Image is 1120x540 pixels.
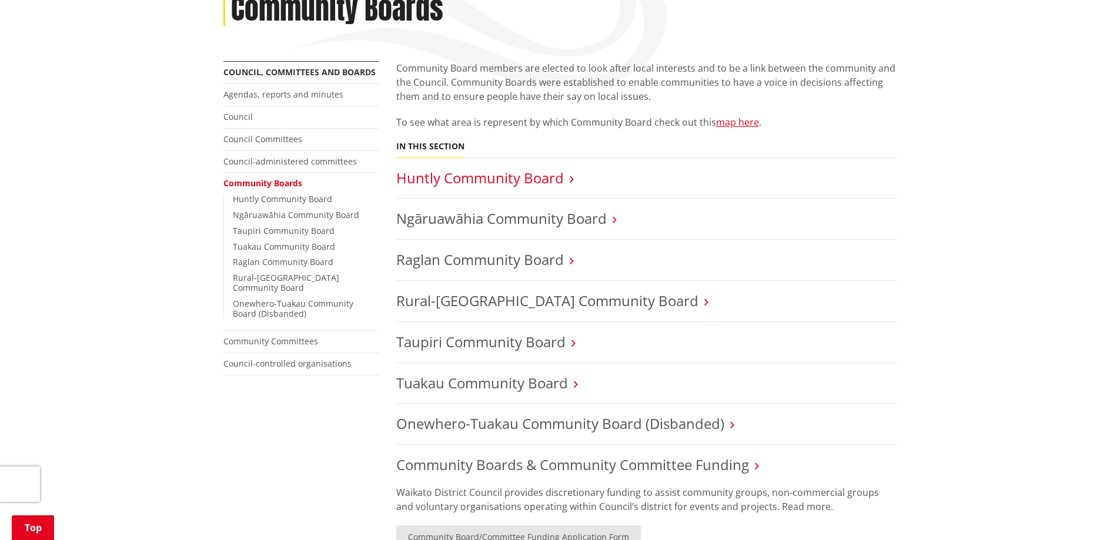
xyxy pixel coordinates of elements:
a: Agendas, reports and minutes [223,89,343,100]
a: Huntly Community Board [396,168,564,187]
a: Rural-[GEOGRAPHIC_DATA] Community Board [396,291,698,310]
a: Ngāruawāhia Community Board [233,209,359,220]
h5: In this section [396,142,464,152]
a: Ngāruawāhia Community Board [396,209,607,228]
p: Community Board members are elected to look after local interests and to be a link between the co... [396,61,897,103]
a: Council-administered committees [223,156,357,167]
p: To see what area is represent by which Community Board check out this . [396,115,897,129]
a: Raglan Community Board [396,250,564,269]
a: Tuakau Community Board [396,373,568,393]
a: Council [223,111,253,122]
a: Rural-[GEOGRAPHIC_DATA] Community Board [233,272,339,293]
a: Community Committees [223,336,318,347]
a: Onewhero-Tuakau Community Board (Disbanded) [233,298,353,319]
a: Community Boards [223,177,302,189]
iframe: Messenger Launcher [1066,491,1108,533]
a: Community Boards & Community Committee Funding [396,455,749,474]
a: Taupiri Community Board [233,225,335,236]
a: Huntly Community Board [233,193,332,204]
a: Taupiri Community Board [396,332,566,351]
a: Onewhero-Tuakau Community Board (Disbanded) [396,414,724,433]
a: Top [12,515,54,540]
a: Tuakau Community Board [233,241,335,252]
a: map here [716,116,759,129]
a: Raglan Community Board [233,256,333,267]
a: Council Committees [223,133,302,145]
a: Council, committees and boards [223,66,376,78]
p: Waikato District Council provides discretionary funding to assist community groups, non-commercia... [396,485,897,514]
a: Council-controlled organisations [223,358,352,369]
